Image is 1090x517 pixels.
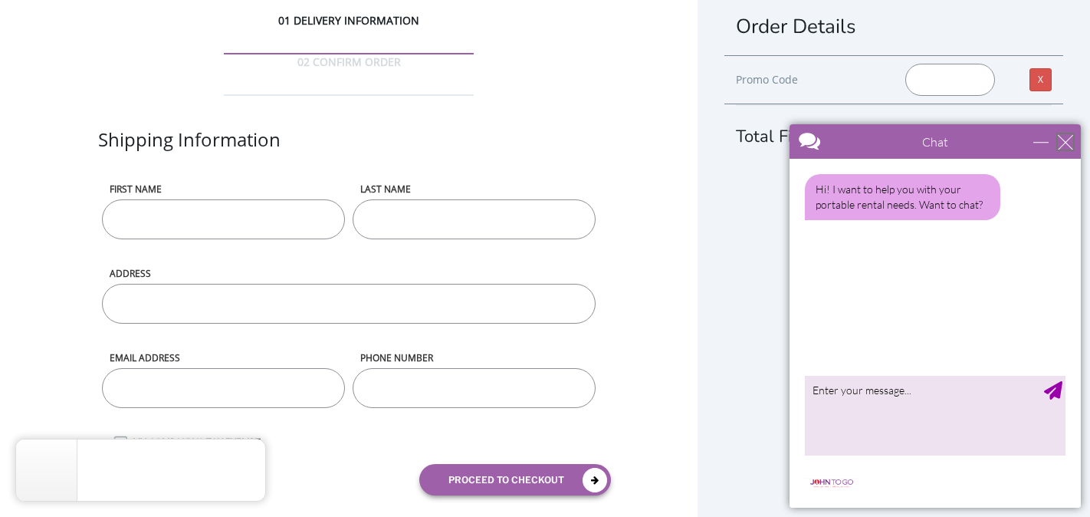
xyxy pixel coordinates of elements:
[98,127,599,183] div: Shipping Information
[224,54,473,96] div: 02 CONFIRM ORDER
[353,351,596,364] label: phone number
[353,183,596,196] label: LAST NAME
[780,115,1090,517] iframe: Live Chat Box
[125,436,599,449] label: MY COMPANY IS TAX EXEMPT
[1029,68,1052,91] a: X
[736,13,1052,40] h1: Order Details
[102,351,345,364] label: Email address
[736,71,882,89] div: Promo Code
[224,13,473,54] div: 01 DELIVERY INFORMATION
[419,464,611,496] button: proceed to checkout
[736,104,1052,149] div: Total First Months Payment
[102,183,345,196] label: First name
